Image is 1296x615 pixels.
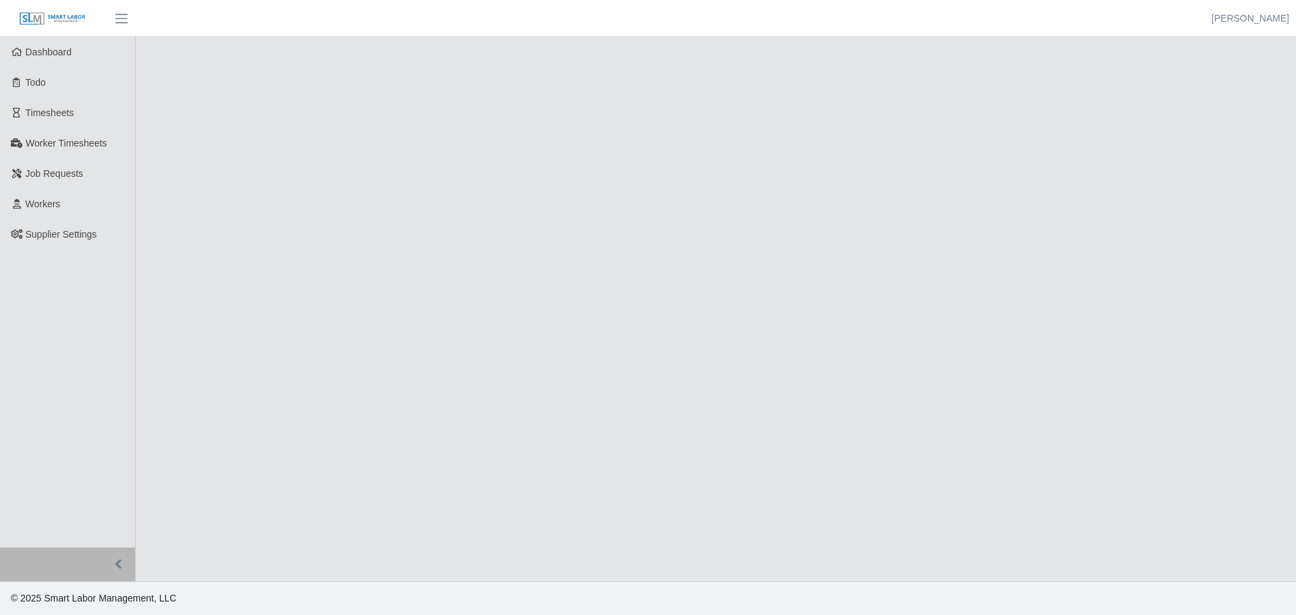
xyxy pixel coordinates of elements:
[26,198,61,209] span: Workers
[26,77,46,88] span: Todo
[26,47,72,57] span: Dashboard
[26,229,97,240] span: Supplier Settings
[26,107,74,118] span: Timesheets
[26,168,84,179] span: Job Requests
[1212,11,1289,26] a: [PERSON_NAME]
[11,593,176,604] span: © 2025 Smart Labor Management, LLC
[26,138,107,149] span: Worker Timesheets
[19,11,86,26] img: SLM Logo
